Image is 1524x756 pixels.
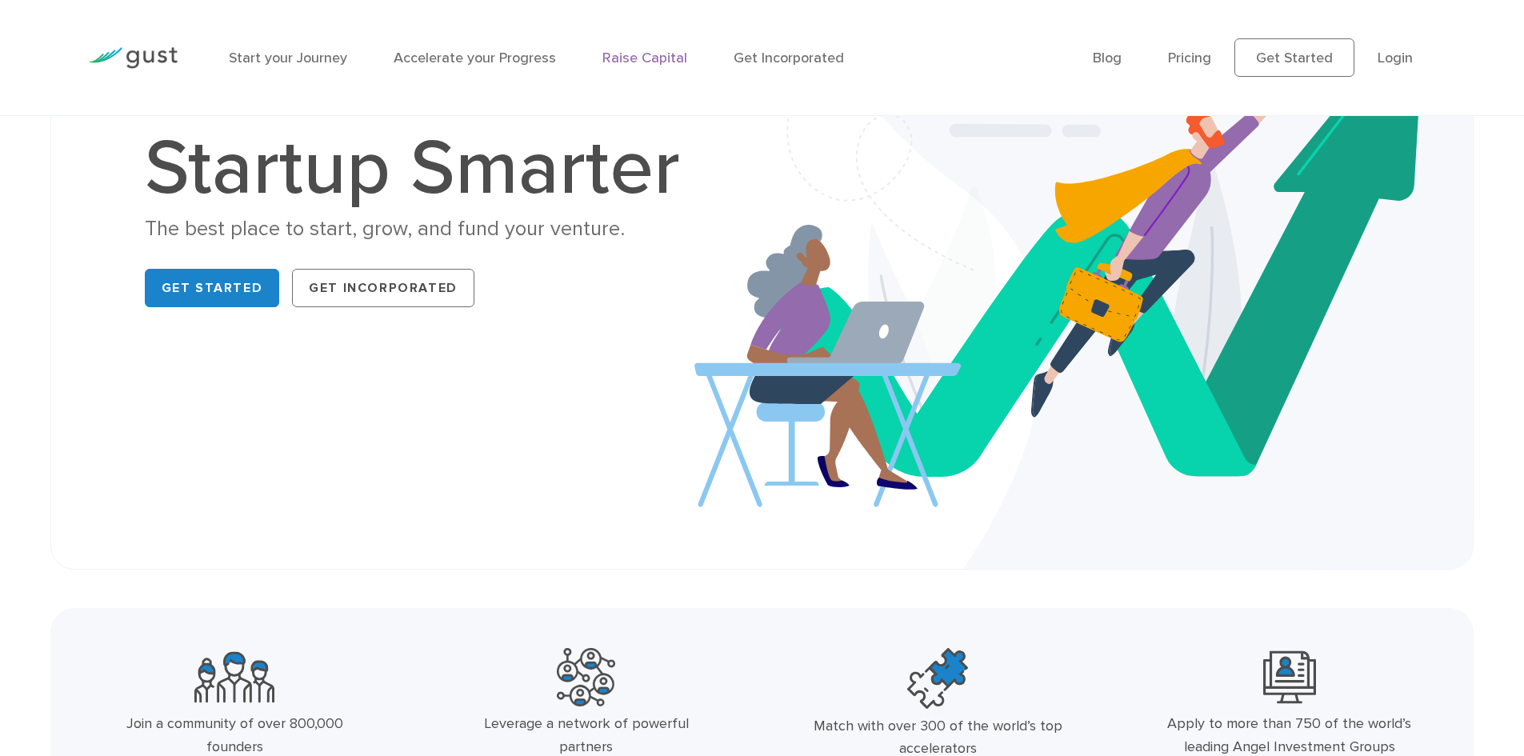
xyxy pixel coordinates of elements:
a: Login [1378,50,1413,66]
img: Leading Angel Investment [1263,648,1316,706]
img: Powerful Partners [557,648,615,706]
a: Start your Journey [229,50,347,66]
a: Get Started [1234,38,1354,77]
img: Top Accelerators [907,648,968,709]
a: Get Started [145,269,280,307]
h1: Startup Smarter [145,130,697,207]
img: Gust Logo [88,47,178,69]
a: Accelerate your Progress [394,50,556,66]
a: Raise Capital [602,50,687,66]
div: The best place to start, grow, and fund your venture. [145,215,697,243]
a: Get Incorporated [292,269,474,307]
a: Pricing [1168,50,1211,66]
a: Blog [1093,50,1122,66]
img: Community Founders [194,648,274,706]
a: Get Incorporated [734,50,844,66]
